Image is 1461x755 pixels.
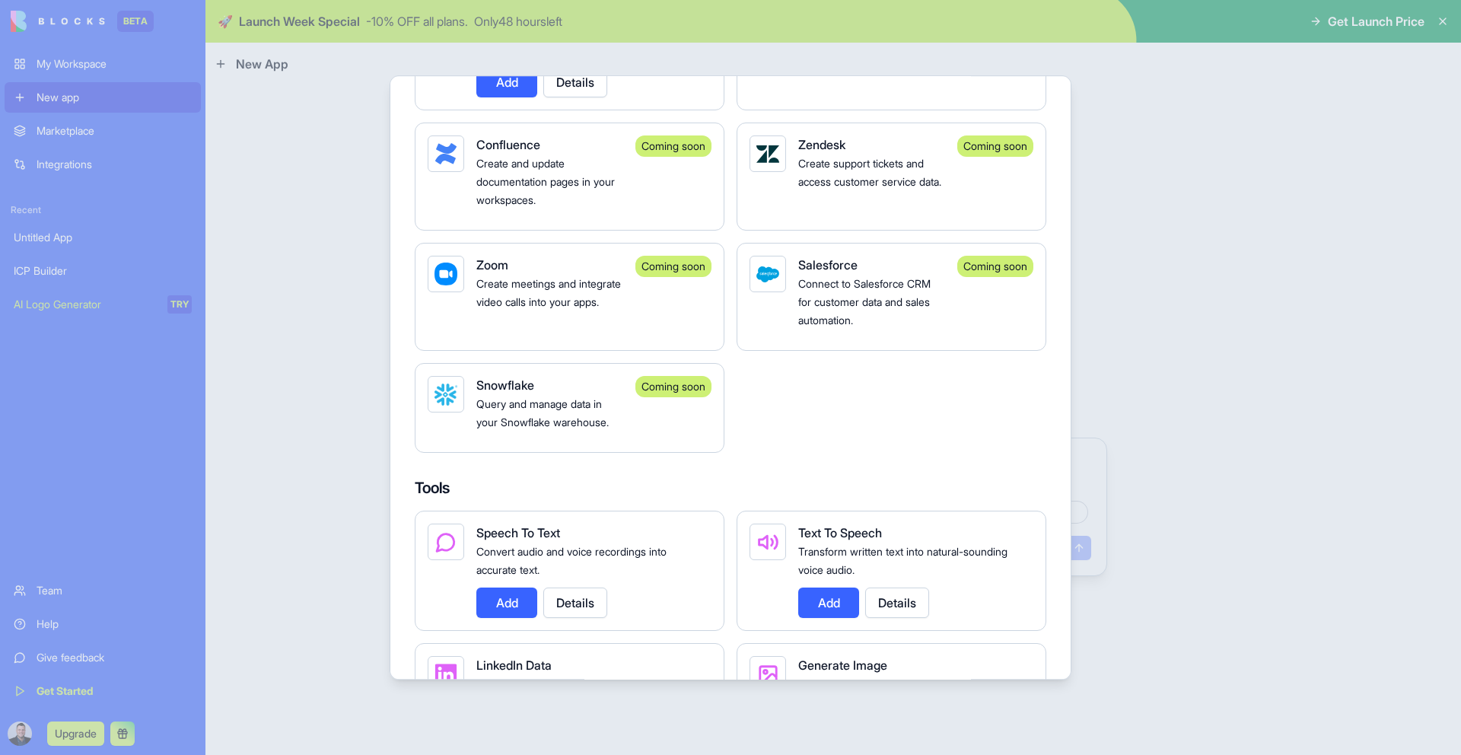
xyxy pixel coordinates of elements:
div: Coming soon [635,256,711,277]
button: Details [865,588,929,618]
button: Details [543,67,607,97]
h4: Tools [415,477,1046,499]
span: Create support tickets and access customer service data. [798,157,941,188]
span: Generate Image [798,658,887,673]
button: Add [798,588,859,618]
span: Create and update documentation pages in your workspaces. [476,157,615,206]
span: Create meetings and integrate video calls into your apps. [476,277,621,308]
button: Details [543,588,607,618]
span: Snowflake [476,377,534,393]
span: Confluence [476,137,540,152]
span: LinkedIn Data [476,658,552,673]
span: Create original images from text descriptions using AI. [798,677,1011,709]
button: Add [476,588,537,618]
button: Add [476,67,537,97]
div: Coming soon [957,135,1033,157]
span: Convert audio and voice recordings into accurate text. [476,545,667,576]
div: Coming soon [635,376,711,397]
span: Speech To Text [476,525,560,540]
span: Zendesk [798,137,845,152]
span: Connect to Salesforce CRM for customer data and sales automation. [798,277,931,327]
span: Query and manage data in your Snowflake warehouse. [476,397,609,428]
span: Text To Speech [798,525,882,540]
span: Extract profiles and company insights from LinkedIn. [476,677,678,709]
div: Coming soon [957,256,1033,277]
div: Coming soon [635,135,711,157]
span: Transform written text into natural-sounding voice audio. [798,545,1007,576]
span: Zoom [476,257,508,272]
span: Salesforce [798,257,858,272]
